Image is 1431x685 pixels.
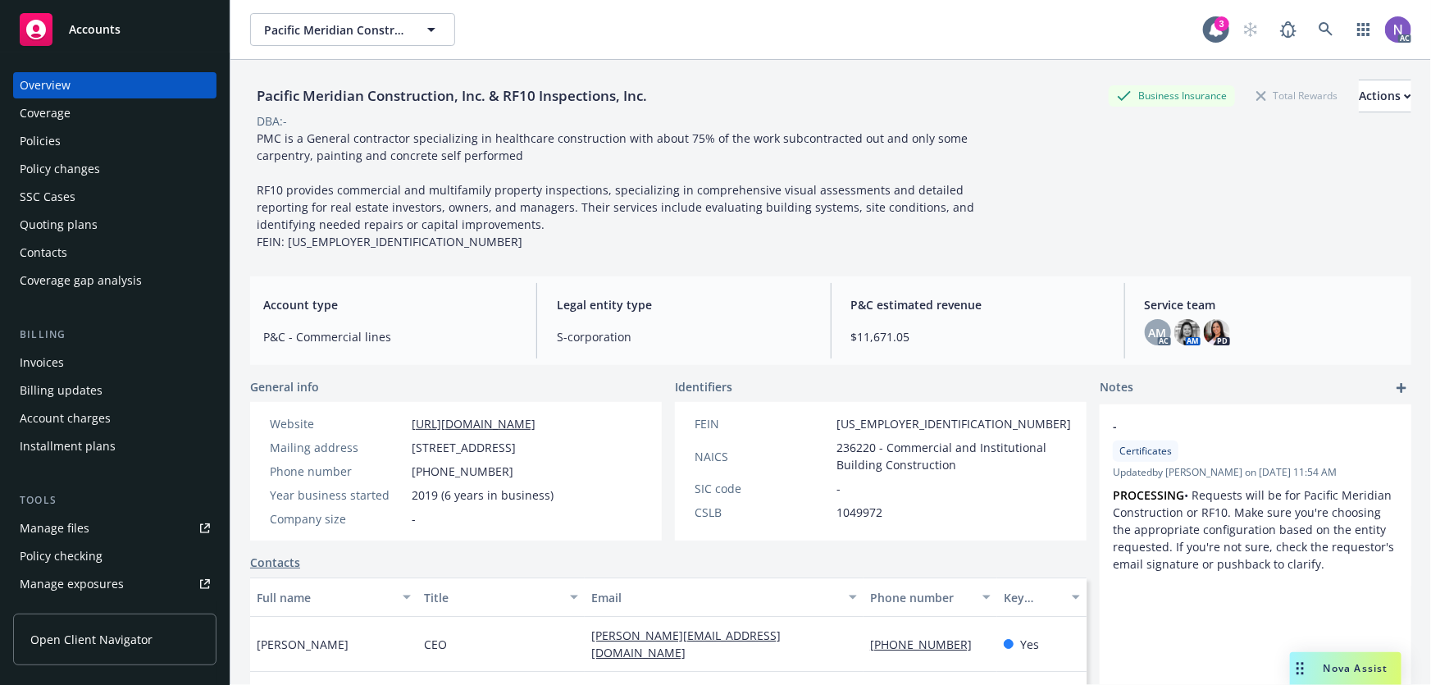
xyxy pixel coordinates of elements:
[13,515,216,541] a: Manage files
[20,72,71,98] div: Overview
[13,405,216,432] a: Account charges
[1100,378,1133,398] span: Notes
[20,433,116,459] div: Installment plans
[1145,296,1398,313] span: Service team
[424,589,560,606] div: Title
[20,543,103,569] div: Policy checking
[257,636,349,653] span: [PERSON_NAME]
[1113,418,1356,435] span: -
[1234,13,1267,46] a: Start snowing
[257,589,393,606] div: Full name
[1174,319,1201,345] img: photo
[1109,85,1235,106] div: Business Insurance
[20,599,127,625] div: Manage certificates
[851,296,1105,313] span: P&C estimated revenue
[30,631,153,648] span: Open Client Navigator
[20,267,142,294] div: Coverage gap analysis
[870,589,973,606] div: Phone number
[20,128,61,154] div: Policies
[263,328,517,345] span: P&C - Commercial lines
[13,128,216,154] a: Policies
[836,439,1071,473] span: 236220 - Commercial and Institutional Building Construction
[13,543,216,569] a: Policy checking
[13,240,216,266] a: Contacts
[250,578,417,617] button: Full name
[1215,16,1229,31] div: 3
[675,378,732,395] span: Identifiers
[1020,636,1039,653] span: Yes
[270,486,405,504] div: Year business started
[257,130,978,249] span: PMC is a General contractor specializing in healthcare construction with about 75% of the work su...
[1004,589,1062,606] div: Key contact
[20,571,124,597] div: Manage exposures
[1113,486,1398,573] p: • Requests will be for Pacific Meridian Construction or RF10. Make sure you're choosing the appro...
[13,267,216,294] a: Coverage gap analysis
[836,480,841,497] span: -
[13,100,216,126] a: Coverage
[13,492,216,509] div: Tools
[1272,13,1305,46] a: Report a Bug
[13,327,216,343] div: Billing
[412,510,416,527] span: -
[851,328,1105,345] span: $11,671.05
[250,85,654,107] div: Pacific Meridian Construction, Inc. & RF10 Inspections, Inc.
[1359,80,1411,112] button: Actions
[1310,13,1342,46] a: Search
[20,100,71,126] div: Coverage
[20,377,103,404] div: Billing updates
[591,628,781,660] a: [PERSON_NAME][EMAIL_ADDRESS][DOMAIN_NAME]
[13,184,216,210] a: SSC Cases
[412,439,516,456] span: [STREET_ADDRESS]
[13,571,216,597] a: Manage exposures
[695,504,830,521] div: CSLB
[264,21,406,39] span: Pacific Meridian Construction, Inc. & RF10 Inspections, Inc.
[412,416,535,432] a: [URL][DOMAIN_NAME]
[270,463,405,480] div: Phone number
[417,578,585,617] button: Title
[1149,324,1167,341] span: AM
[250,13,455,46] button: Pacific Meridian Construction, Inc. & RF10 Inspections, Inc.
[1113,487,1184,503] strong: PROCESSING
[1385,16,1411,43] img: photo
[424,636,447,653] span: CEO
[695,415,830,432] div: FEIN
[1100,404,1411,586] div: -CertificatesUpdatedby [PERSON_NAME] on [DATE] 11:54 AMPROCESSING• Requests will be for Pacific M...
[864,578,997,617] button: Phone number
[1119,444,1172,459] span: Certificates
[1347,13,1380,46] a: Switch app
[13,212,216,238] a: Quoting plans
[270,439,405,456] div: Mailing address
[836,415,1071,432] span: [US_EMPLOYER_IDENTIFICATION_NUMBER]
[20,405,111,432] div: Account charges
[1324,661,1388,675] span: Nova Assist
[20,240,67,266] div: Contacts
[20,156,100,182] div: Policy changes
[13,7,216,53] a: Accounts
[557,296,810,313] span: Legal entity type
[1392,378,1411,398] a: add
[13,433,216,459] a: Installment plans
[997,578,1087,617] button: Key contact
[13,72,216,98] a: Overview
[13,377,216,404] a: Billing updates
[20,184,75,210] div: SSC Cases
[412,463,513,480] span: [PHONE_NUMBER]
[13,349,216,376] a: Invoices
[695,480,830,497] div: SIC code
[270,415,405,432] div: Website
[263,296,517,313] span: Account type
[412,486,554,504] span: 2019 (6 years in business)
[557,328,810,345] span: S-corporation
[836,504,882,521] span: 1049972
[585,578,864,617] button: Email
[1290,652,1401,685] button: Nova Assist
[69,23,121,36] span: Accounts
[270,510,405,527] div: Company size
[13,599,216,625] a: Manage certificates
[1290,652,1310,685] div: Drag to move
[695,448,830,465] div: NAICS
[591,589,839,606] div: Email
[20,212,98,238] div: Quoting plans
